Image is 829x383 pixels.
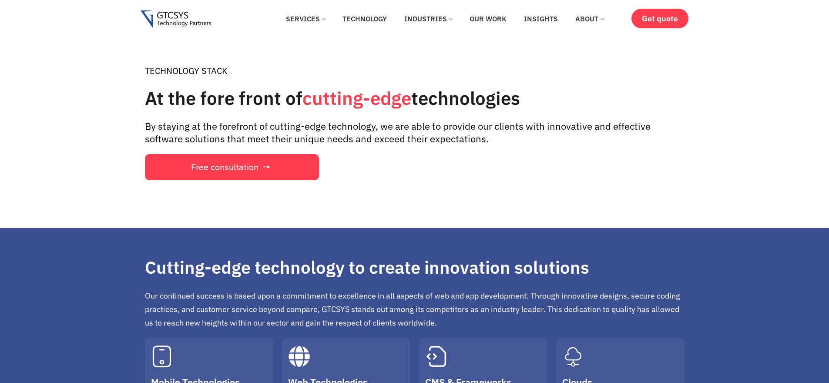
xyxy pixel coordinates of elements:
[151,346,173,367] a: Mobile Technologies
[145,85,685,111] h1: At the fore front of technologies
[336,9,393,28] a: Technology
[279,9,332,28] a: Services
[642,14,678,23] span: Get quote
[631,9,688,28] a: Get quote
[191,163,258,171] span: Free consultation
[302,86,411,110] span: cutting-edge
[145,254,685,280] div: Cutting-edge technology to create innovation solutions
[562,346,584,367] a: Clouds
[569,9,610,28] a: About
[517,9,564,28] a: Insights
[145,154,319,180] a: Free consultation
[425,346,447,367] a: CMS & Frameworks
[141,10,211,28] img: Gtcsys logo
[775,329,829,370] iframe: chat widget
[145,120,685,145] div: By staying at the forefront of cutting-edge technology, we are able to provide our clients with i...
[145,65,685,77] div: TECHNOLOGY STACK
[288,346,310,367] a: Web Technologies
[398,9,459,28] a: Industries
[145,289,685,329] div: Our continued success is based upon a commitment to excellence in all aspects of web and app deve...
[463,9,513,28] a: Our Work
